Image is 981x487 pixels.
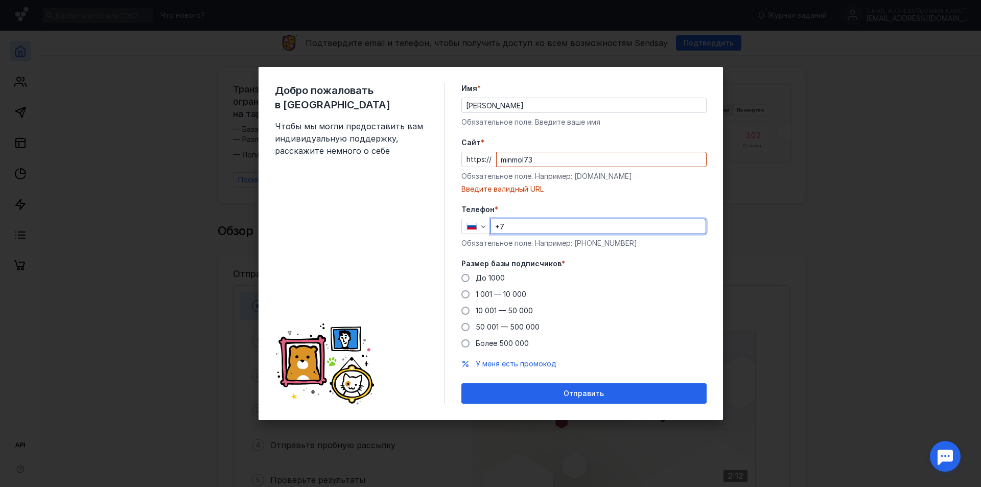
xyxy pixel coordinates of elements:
[476,273,505,282] span: До 1000
[461,383,707,404] button: Отправить
[476,306,533,315] span: 10 001 — 50 000
[476,290,526,298] span: 1 001 — 10 000
[275,83,428,112] span: Добро пожаловать в [GEOGRAPHIC_DATA]
[461,117,707,127] div: Обязательное поле. Введите ваше имя
[461,238,707,248] div: Обязательное поле. Например: [PHONE_NUMBER]
[476,359,556,368] span: У меня есть промокод
[476,339,529,347] span: Более 500 000
[564,389,604,398] span: Отправить
[476,359,556,369] button: У меня есть промокод
[476,322,540,331] span: 50 001 — 500 000
[461,171,707,181] div: Обязательное поле. Например: [DOMAIN_NAME]
[461,259,562,269] span: Размер базы подписчиков
[275,120,428,157] span: Чтобы мы могли предоставить вам индивидуальную поддержку, расскажите немного о себе
[461,83,477,94] span: Имя
[461,204,495,215] span: Телефон
[461,137,481,148] span: Cайт
[461,184,707,194] div: Введите валидный URL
